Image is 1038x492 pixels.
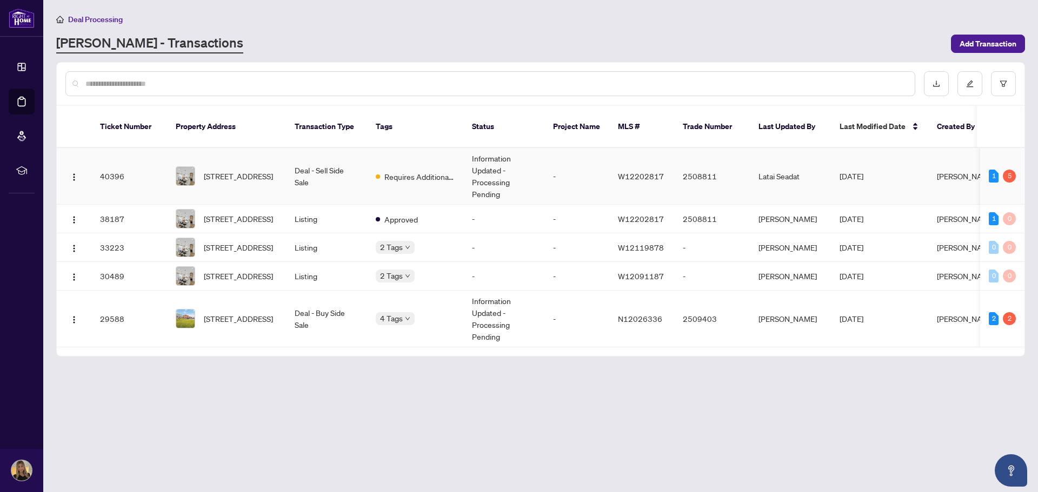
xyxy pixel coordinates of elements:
[91,233,167,262] td: 33223
[618,214,664,224] span: W12202817
[91,205,167,233] td: 38187
[618,271,664,281] span: W12091187
[70,244,78,253] img: Logo
[65,210,83,227] button: Logo
[960,35,1016,52] span: Add Transaction
[674,291,750,347] td: 2509403
[463,106,544,148] th: Status
[544,233,609,262] td: -
[989,241,999,254] div: 0
[91,106,167,148] th: Ticket Number
[65,267,83,285] button: Logo
[674,205,750,233] td: 2508811
[405,316,410,321] span: down
[380,312,403,325] span: 4 Tags
[674,262,750,291] td: -
[463,205,544,233] td: -
[70,215,78,224] img: Logo
[463,148,544,205] td: Information Updated - Processing Pending
[176,167,195,185] img: thumbnail-img
[286,148,367,205] td: Deal - Sell Side Sale
[991,71,1016,96] button: filter
[989,212,999,225] div: 1
[840,271,863,281] span: [DATE]
[1003,312,1016,325] div: 2
[68,15,123,24] span: Deal Processing
[405,273,410,279] span: down
[176,267,195,285] img: thumbnail-img
[995,454,1027,487] button: Open asap
[204,170,273,182] span: [STREET_ADDRESS]
[840,242,863,252] span: [DATE]
[384,213,418,225] span: Approved
[56,16,64,23] span: home
[384,171,455,183] span: Requires Additional Docs
[933,80,940,87] span: download
[176,210,195,228] img: thumbnail-img
[937,242,995,252] span: [PERSON_NAME]
[840,120,906,132] span: Last Modified Date
[937,214,995,224] span: [PERSON_NAME]
[937,271,995,281] span: [PERSON_NAME]
[1000,80,1007,87] span: filter
[750,233,831,262] td: [PERSON_NAME]
[204,241,273,253] span: [STREET_ADDRESS]
[544,205,609,233] td: -
[286,233,367,262] td: Listing
[750,291,831,347] td: [PERSON_NAME]
[11,460,32,481] img: Profile Icon
[544,262,609,291] td: -
[750,205,831,233] td: [PERSON_NAME]
[544,148,609,205] td: -
[70,315,78,324] img: Logo
[204,270,273,282] span: [STREET_ADDRESS]
[204,313,273,325] span: [STREET_ADDRESS]
[1003,212,1016,225] div: 0
[924,71,949,96] button: download
[91,148,167,205] td: 40396
[1003,269,1016,282] div: 0
[380,269,403,282] span: 2 Tags
[9,8,35,28] img: logo
[286,106,367,148] th: Transaction Type
[65,310,83,327] button: Logo
[989,269,999,282] div: 0
[367,106,463,148] th: Tags
[831,106,928,148] th: Last Modified Date
[750,106,831,148] th: Last Updated By
[674,233,750,262] td: -
[951,35,1025,53] button: Add Transaction
[167,106,286,148] th: Property Address
[176,238,195,257] img: thumbnail-img
[463,262,544,291] td: -
[463,291,544,347] td: Information Updated - Processing Pending
[966,80,974,87] span: edit
[544,291,609,347] td: -
[674,148,750,205] td: 2508811
[463,233,544,262] td: -
[70,173,78,181] img: Logo
[176,309,195,328] img: thumbnail-img
[91,291,167,347] td: 29588
[65,239,83,256] button: Logo
[840,214,863,224] span: [DATE]
[937,314,995,323] span: [PERSON_NAME]
[750,262,831,291] td: [PERSON_NAME]
[989,170,999,183] div: 1
[204,213,273,225] span: [STREET_ADDRESS]
[618,314,662,323] span: N12026336
[1003,170,1016,183] div: 5
[286,205,367,233] td: Listing
[286,262,367,291] td: Listing
[618,242,664,252] span: W12119878
[618,171,664,181] span: W12202817
[544,106,609,148] th: Project Name
[750,148,831,205] td: Latai Seadat
[1003,241,1016,254] div: 0
[840,314,863,323] span: [DATE]
[957,71,982,96] button: edit
[674,106,750,148] th: Trade Number
[70,273,78,281] img: Logo
[56,34,243,53] a: [PERSON_NAME] - Transactions
[286,291,367,347] td: Deal - Buy Side Sale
